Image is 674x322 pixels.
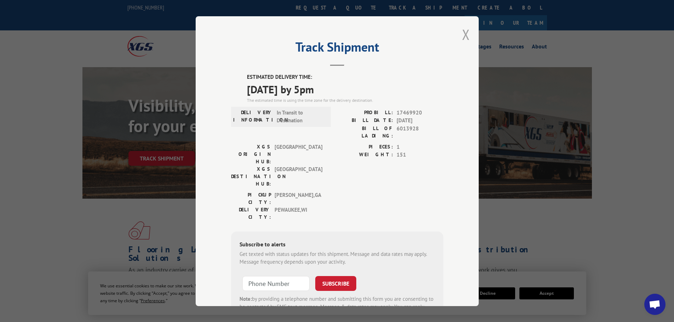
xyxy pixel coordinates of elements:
[231,206,271,221] label: DELIVERY CITY:
[337,124,393,139] label: BILL OF LADING:
[231,191,271,206] label: PICKUP CITY:
[337,143,393,151] label: PIECES:
[397,109,443,117] span: 17469920
[397,151,443,159] span: 151
[277,109,324,124] span: In Transit to Destination
[231,42,443,55] h2: Track Shipment
[315,276,356,291] button: SUBSCRIBE
[397,117,443,125] span: [DATE]
[240,250,435,266] div: Get texted with status updates for this shipment. Message and data rates may apply. Message frequ...
[275,143,322,165] span: [GEOGRAPHIC_DATA]
[240,240,435,250] div: Subscribe to alerts
[233,109,273,124] label: DELIVERY INFORMATION:
[247,97,443,103] div: The estimated time is using the time zone for the delivery destination.
[231,143,271,165] label: XGS ORIGIN HUB:
[240,295,435,319] div: by providing a telephone number and submitting this form you are consenting to be contacted by SM...
[462,25,470,44] button: Close modal
[644,294,666,315] a: Open chat
[275,165,322,187] span: [GEOGRAPHIC_DATA]
[247,73,443,81] label: ESTIMATED DELIVERY TIME:
[397,124,443,139] span: 6013928
[397,143,443,151] span: 1
[337,151,393,159] label: WEIGHT:
[247,81,443,97] span: [DATE] by 5pm
[275,206,322,221] span: PEWAUKEE , WI
[231,165,271,187] label: XGS DESTINATION HUB:
[242,276,310,291] input: Phone Number
[337,117,393,125] label: BILL DATE:
[275,191,322,206] span: [PERSON_NAME] , GA
[337,109,393,117] label: PROBILL:
[240,295,252,302] strong: Note:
